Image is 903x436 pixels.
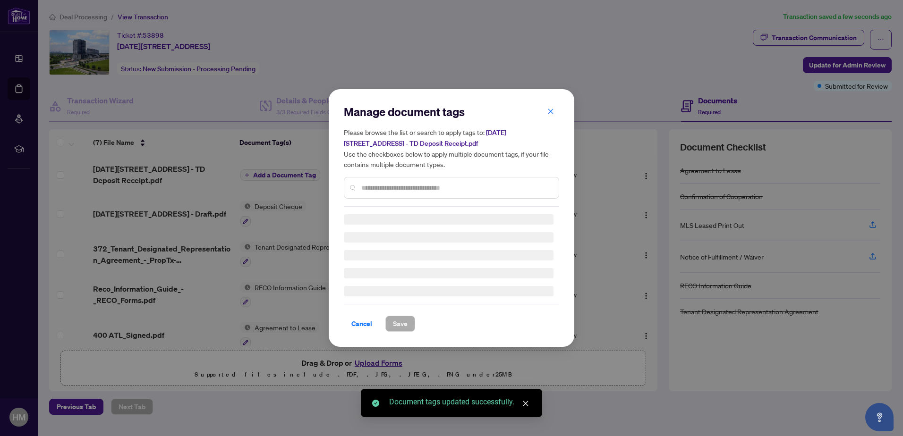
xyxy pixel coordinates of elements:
[865,403,894,431] button: Open asap
[520,398,531,409] a: Close
[372,400,379,407] span: check-circle
[389,396,531,408] div: Document tags updated successfully.
[385,316,415,332] button: Save
[351,316,372,331] span: Cancel
[344,127,559,169] h5: Please browse the list or search to apply tags to: Use the checkboxes below to apply multiple doc...
[522,400,529,407] span: close
[344,104,559,119] h2: Manage document tags
[344,316,380,332] button: Cancel
[547,108,554,115] span: close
